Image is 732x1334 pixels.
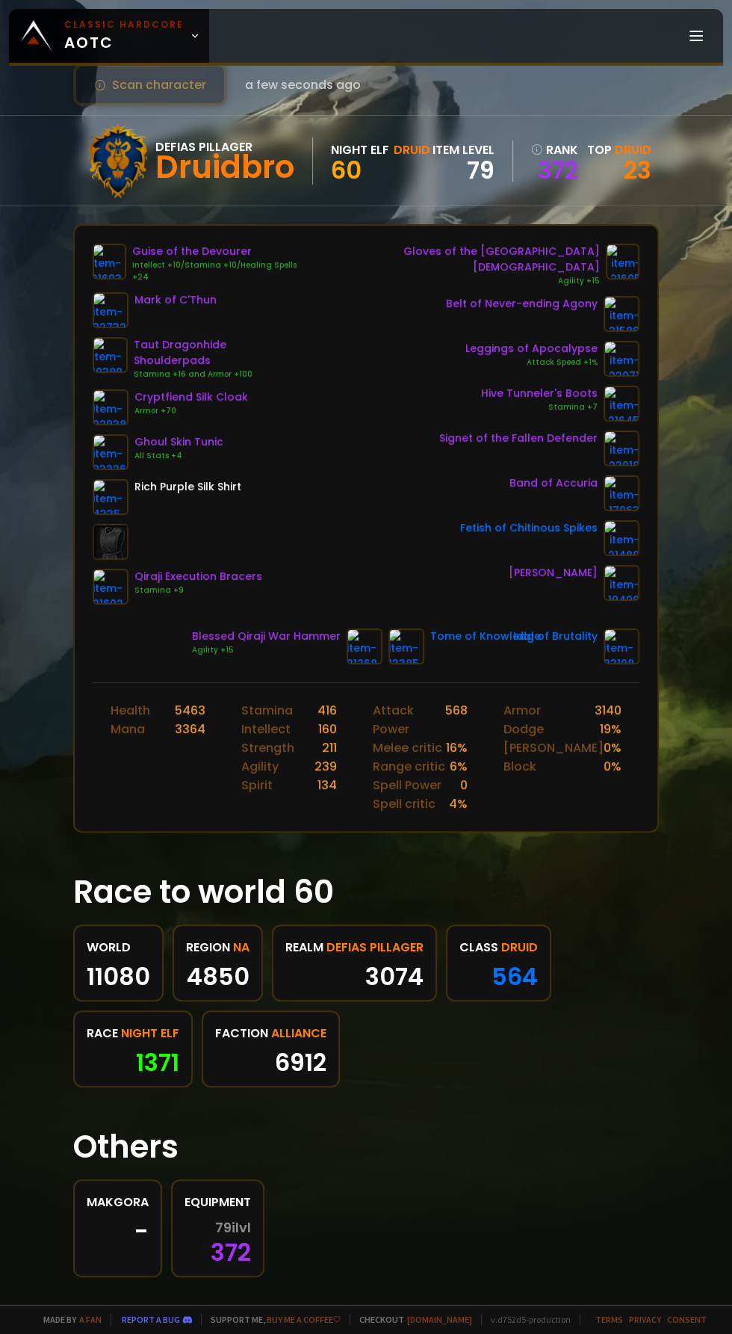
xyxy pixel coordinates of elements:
span: 79 ilvl [215,1220,251,1235]
div: Stamina +9 [134,584,262,596]
div: 16 % [446,738,468,757]
div: 372 [184,1220,251,1264]
span: Druid [501,938,538,957]
div: Belt of Never-ending Agony [446,296,598,312]
div: Attack Power [373,701,445,738]
div: 211 [322,738,337,757]
button: Scan character [73,64,227,106]
div: [PERSON_NAME] [503,738,604,757]
div: Mana [111,720,145,738]
img: item-23226 [93,434,128,470]
span: NA [233,938,249,957]
img: item-19406 [604,565,639,601]
span: Support me, [201,1314,341,1325]
div: Dodge [503,720,544,738]
img: item-21602 [93,569,128,605]
img: item-21605 [605,244,641,280]
div: faction [215,1024,326,1043]
a: Report a bug [122,1314,180,1325]
div: Armor +70 [134,405,248,417]
a: [DOMAIN_NAME] [407,1314,472,1325]
img: item-23018 [604,430,639,466]
div: 79 [432,159,494,182]
div: 0 % [604,757,621,776]
div: Strength [241,738,294,757]
span: v. d752d5 - production [481,1314,571,1325]
div: Agility [241,757,279,776]
div: All Stats +4 [134,450,223,462]
div: region [186,938,249,957]
img: item-22732 [93,292,128,328]
div: Idol of Brutality [513,629,598,644]
div: Stamina +7 [481,401,598,413]
a: Classic HardcoreAOTC [9,9,209,63]
div: race [87,1024,179,1043]
img: item-23071 [604,341,639,377]
div: Range critic [373,757,445,776]
div: Equipment [184,1193,251,1211]
a: Consent [667,1314,707,1325]
a: raceNight Elf1371 [73,1010,193,1087]
a: World11080 [73,924,164,1001]
div: Rich Purple Silk Shirt [134,479,241,495]
div: Melee critic [373,738,442,757]
div: Band of Accuria [509,475,598,491]
span: a few seconds ago [245,75,361,94]
div: Cryptfiend Silk Cloak [134,389,248,405]
div: realm [285,938,424,957]
span: AOTC [64,18,184,54]
div: - [87,1220,149,1243]
div: Gloves of the [GEOGRAPHIC_DATA][DEMOGRAPHIC_DATA] [301,244,600,275]
a: Buy me a coffee [267,1314,341,1325]
a: regionNA4850 [173,924,263,1001]
a: Equipment79ilvl372 [171,1179,264,1277]
div: 239 [314,757,337,776]
a: a fan [79,1314,102,1325]
div: 4 % [449,794,468,813]
span: Druid [615,141,651,158]
a: Makgora- [73,1179,162,1277]
div: Spell critic [373,794,435,813]
div: Qiraji Execution Bracers [134,569,262,584]
div: 1371 [87,1052,179,1074]
a: factionAlliance6912 [202,1010,340,1087]
div: Guise of the Devourer [132,244,301,259]
div: Fetish of Chitinous Spikes [460,520,598,536]
small: Classic Hardcore [64,18,184,31]
div: 0 [460,776,468,794]
div: Top [587,140,651,159]
h1: Race to world 60 [73,868,659,915]
span: 60 [331,153,362,187]
div: 0 % [604,738,621,757]
div: Intellect +10/Stamina +10/Healing Spells +24 [132,259,301,283]
div: Leggings of Apocalypse [465,341,598,356]
h1: Others [73,1123,659,1170]
div: Defias Pillager [155,138,294,156]
div: item level [432,140,494,159]
span: Alliance [271,1024,326,1043]
div: Intellect [241,720,291,738]
div: Spirit [241,776,273,794]
div: Blessed Qiraji War Hammer [192,629,341,644]
div: 3364 [175,720,205,738]
div: Night Elf [331,140,389,159]
div: Agility +15 [192,644,341,656]
div: Spell Power [373,776,441,794]
img: item-13385 [388,629,424,664]
div: Block [503,757,536,776]
span: Made by [34,1314,102,1325]
span: Night Elf [121,1024,179,1043]
div: Tome of Knowledge [430,629,541,644]
div: Health [111,701,150,720]
img: item-22938 [93,389,128,425]
img: item-23198 [604,629,639,664]
div: Druid [394,140,430,159]
div: Druidbro [155,156,294,179]
div: Signet of the Fallen Defender [439,430,598,446]
img: item-17063 [604,475,639,511]
a: 372 [531,159,578,182]
div: 5463 [175,701,205,720]
div: class [459,938,538,957]
a: classDruid564 [446,924,551,1001]
div: Stamina +16 and Armor +100 [134,368,301,380]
